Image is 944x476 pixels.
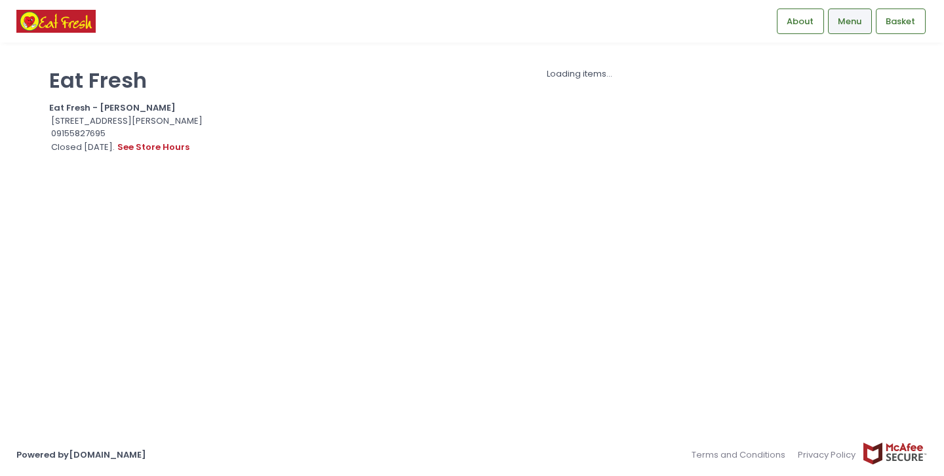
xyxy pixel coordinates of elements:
div: Closed [DATE]. [49,140,248,155]
p: Eat Fresh [49,67,248,93]
a: Terms and Conditions [692,442,792,467]
div: Loading items... [265,67,895,81]
button: see store hours [117,140,190,155]
a: Menu [828,9,872,33]
b: Eat Fresh - [PERSON_NAME] [49,101,176,114]
div: [STREET_ADDRESS][PERSON_NAME] [49,115,248,128]
a: Powered by[DOMAIN_NAME] [16,449,146,461]
a: About [777,9,824,33]
img: mcafee-secure [862,442,928,465]
div: 09155827695 [49,127,248,140]
span: Menu [838,15,861,28]
span: About [787,15,814,28]
a: Privacy Policy [792,442,863,467]
span: Basket [886,15,915,28]
img: logo [16,10,96,33]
